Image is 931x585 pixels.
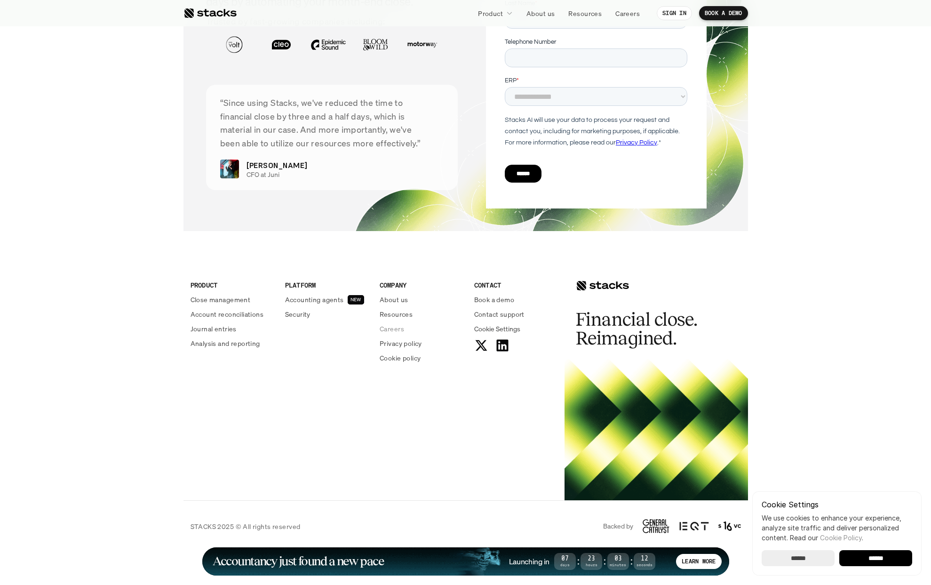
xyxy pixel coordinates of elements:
p: SIGN IN [662,10,686,16]
p: PRODUCT [191,280,274,290]
a: BOOK A DEMO [699,6,748,20]
p: “Since using Stacks, we've reduced the time to financial close by three and a half days, which is... [220,96,444,150]
p: Cookie policy [380,353,421,363]
a: Careers [380,324,463,334]
p: Close management [191,295,251,305]
strong: : [629,556,634,567]
p: Resources [380,309,413,319]
p: Resources [568,8,602,18]
a: Privacy policy [380,338,463,348]
span: 07 [554,556,576,561]
span: Minutes [607,563,629,567]
a: Resources [563,5,607,22]
p: PLATFORM [285,280,368,290]
button: Cookie Trigger [474,324,520,334]
p: Journal entries [191,324,237,334]
a: About us [521,5,560,22]
p: Careers [615,8,640,18]
p: CFO at Juni [247,171,436,179]
a: Cookie Policy [820,534,862,542]
p: Accounting agents [285,295,344,305]
p: STACKS 2025 © All rights reserved [191,521,301,531]
p: Contact support [474,309,525,319]
p: We use cookies to enhance your experience, analyze site traffic and deliver personalized content. [762,513,912,543]
p: About us [526,8,555,18]
span: Read our . [790,534,863,542]
p: Product [478,8,503,18]
p: LEARN MORE [682,558,716,565]
p: Backed by [603,522,633,530]
p: COMPANY [380,280,463,290]
p: Book a demo [474,295,515,305]
h2: Financial close. Reimagined. [576,310,717,348]
a: Journal entries [191,324,274,334]
a: About us [380,295,463,305]
span: Seconds [634,563,655,567]
p: [PERSON_NAME] [247,160,308,171]
span: 12 [634,556,655,561]
h4: Launching in [509,556,549,567]
a: Accountancy just found a new paceLaunching in07Days:23Hours:03Minutes:12SecondsLEARN MORE [202,547,729,576]
a: Resources [380,309,463,319]
p: Security [285,309,310,319]
p: Careers [380,324,404,334]
h2: NEW [350,297,361,303]
span: 03 [607,556,629,561]
a: Close management [191,295,274,305]
span: Hours [581,563,602,567]
a: Analysis and reporting [191,338,274,348]
strong: : [576,556,581,567]
p: CONTACT [474,280,557,290]
a: Contact support [474,309,557,319]
a: Accounting agentsNEW [285,295,368,305]
a: Careers [610,5,645,22]
p: Analysis and reporting [191,338,260,348]
a: SIGN IN [657,6,692,20]
h1: Accountancy just found a new pace [213,556,384,567]
span: Days [554,563,576,567]
p: About us [380,295,408,305]
strong: : [602,556,607,567]
p: Account reconciliations [191,309,264,319]
p: BOOK A DEMO [705,10,742,16]
span: 23 [581,556,602,561]
a: Book a demo [474,295,557,305]
span: Cookie Settings [474,324,520,334]
a: Security [285,309,368,319]
a: Account reconciliations [191,309,274,319]
a: Cookie policy [380,353,463,363]
p: Privacy policy [380,338,422,348]
p: Cookie Settings [762,501,912,508]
